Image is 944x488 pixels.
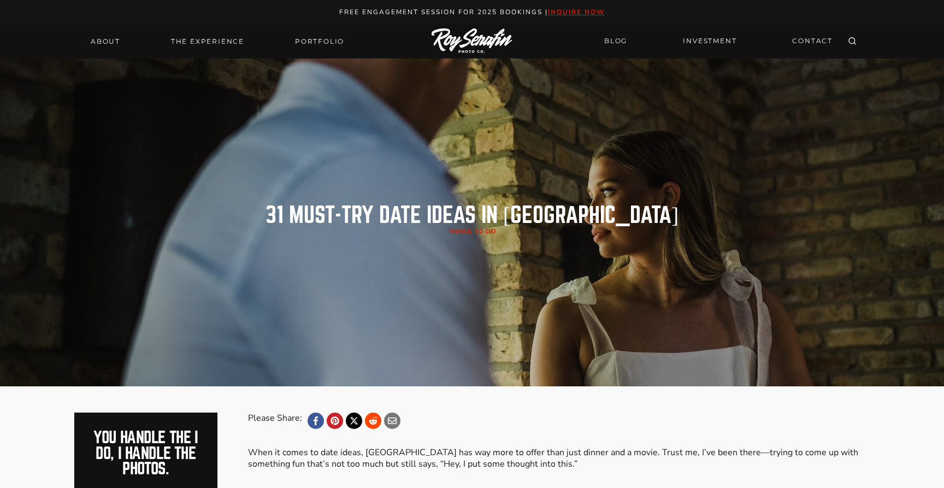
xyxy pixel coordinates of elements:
button: View Search Form [845,34,860,49]
nav: Primary Navigation [84,34,351,49]
p: Free engagement session for 2025 Bookings | [12,7,933,18]
a: inquire now [548,8,605,16]
div: Please Share: [248,413,302,429]
a: Portfolio [288,34,351,49]
a: THE EXPERIENCE [164,34,251,49]
nav: Secondary Navigation [598,32,839,51]
a: INVESTMENT [676,32,743,51]
a: Facebook [308,413,324,429]
img: Logo of Roy Serafin Photo Co., featuring stylized text in white on a light background, representi... [432,28,512,54]
h1: 31 MUST-TRY Date Ideas in [GEOGRAPHIC_DATA] [265,204,679,226]
a: Email [384,413,400,429]
a: BLOG [598,32,634,51]
a: X [346,413,362,429]
p: When it comes to date ideas, [GEOGRAPHIC_DATA] has way more to offer than just dinner and a movie... [248,447,870,470]
a: Things to Do [448,227,497,236]
a: About [84,34,127,49]
a: Reddit [365,413,381,429]
h2: You handle the i do, I handle the photos. [86,430,206,477]
a: Pinterest [327,413,343,429]
a: CONTACT [786,32,839,51]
